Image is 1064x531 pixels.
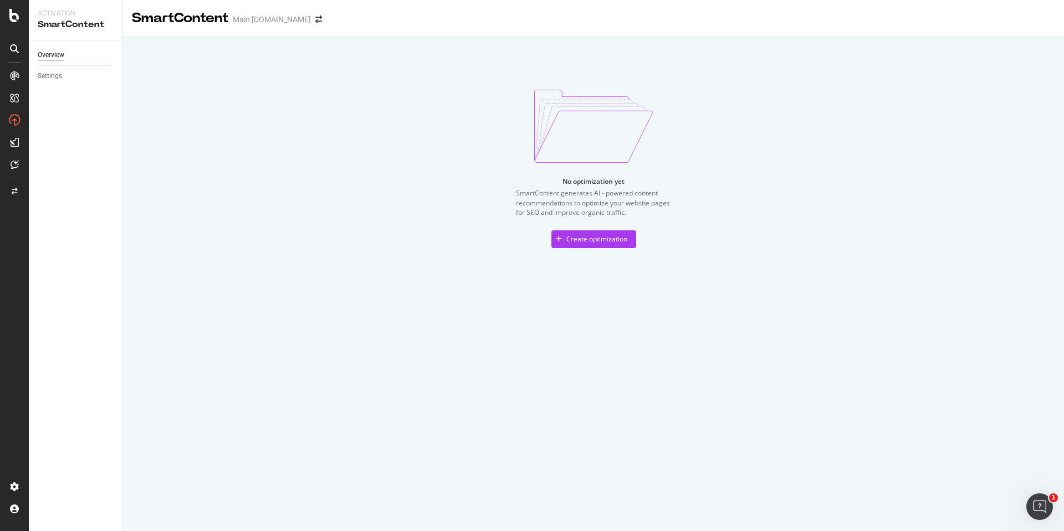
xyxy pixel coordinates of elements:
div: Create optimization [566,234,627,244]
div: Overview [38,49,64,61]
iframe: Intercom live chat [1026,493,1053,520]
button: Create optimization [551,230,636,248]
img: svg%3e [534,85,653,168]
div: Activation [38,9,114,18]
div: SmartContent [132,9,228,28]
div: No optimization yet [562,177,625,186]
div: arrow-right-arrow-left [315,16,322,23]
a: Overview [38,49,115,61]
span: 1 [1049,493,1058,502]
div: Settings [38,70,62,82]
div: SmartContent generates AI - powered content recommendations to optimize your website pages for SE... [516,188,671,216]
a: Settings [38,70,115,82]
div: SmartContent [38,18,114,31]
div: Main [DOMAIN_NAME] [233,14,311,25]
